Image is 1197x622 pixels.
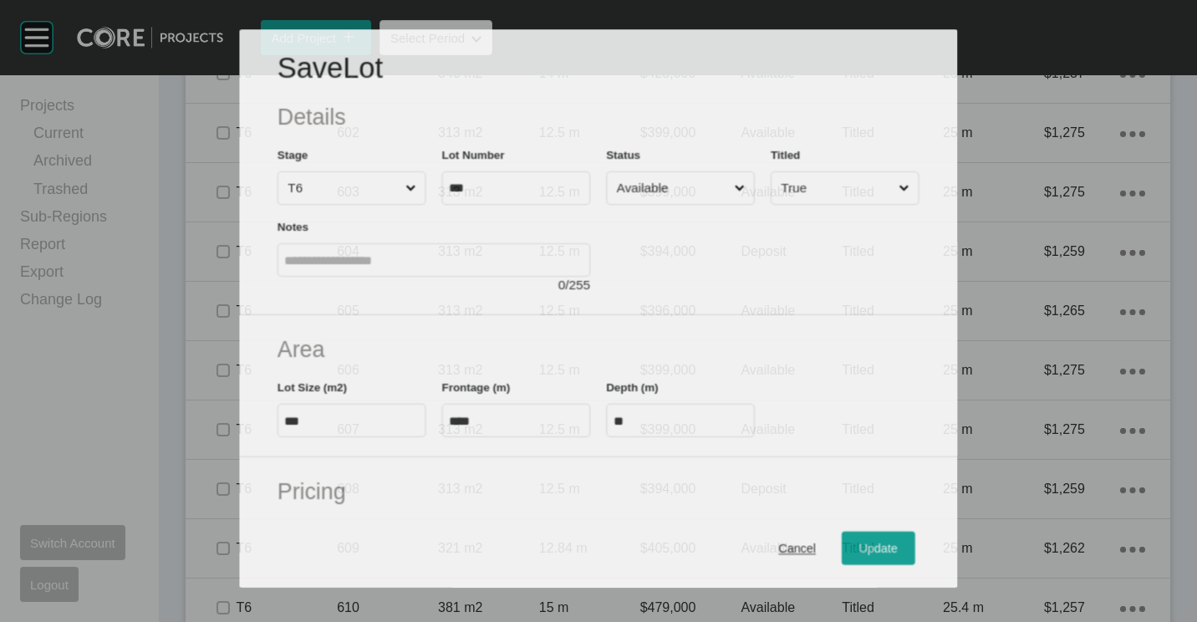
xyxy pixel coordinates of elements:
[761,531,834,564] button: Cancel
[278,48,919,89] h1: Save Lot
[278,221,308,233] label: Notes
[278,334,919,365] h2: Area
[403,172,420,204] span: Close menu...
[442,380,511,393] label: Frontage (m)
[771,148,800,161] label: Titled
[859,541,898,554] span: Update
[614,172,731,204] input: Available
[558,279,566,293] span: 0
[278,477,919,507] h2: Pricing
[607,148,641,161] label: Status
[285,172,403,204] input: T6
[779,541,817,554] span: Cancel
[278,278,590,295] div: / 255
[731,172,748,204] span: Close menu...
[278,380,347,393] label: Lot Size (m2)
[278,148,308,161] label: Stage
[607,380,659,393] label: Depth (m)
[442,148,505,161] label: Lot Number
[896,172,913,204] span: Close menu...
[842,531,915,564] button: Update
[278,102,919,133] h2: Details
[778,172,896,204] input: True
